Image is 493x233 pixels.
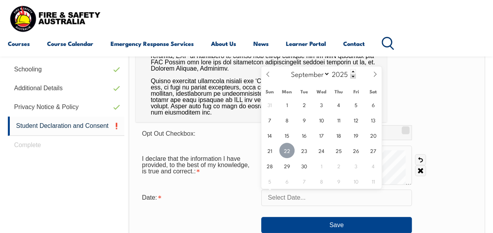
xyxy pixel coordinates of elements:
[314,127,329,143] span: September 17, 2025
[330,89,347,94] span: Thu
[8,98,124,116] a: Privacy Notice & Policy
[279,173,295,189] span: October 6, 2025
[261,89,278,94] span: Sun
[279,158,295,173] span: September 29, 2025
[366,127,381,143] span: September 20, 2025
[8,116,124,136] a: Student Declaration and Consent
[330,69,356,78] input: Year
[366,158,381,173] span: October 4, 2025
[314,97,329,112] span: September 3, 2025
[314,112,329,127] span: September 10, 2025
[262,112,277,127] span: September 7, 2025
[297,97,312,112] span: September 2, 2025
[279,143,295,158] span: September 22, 2025
[347,89,365,94] span: Fri
[297,173,312,189] span: October 7, 2025
[366,143,381,158] span: September 27, 2025
[8,34,30,53] a: Courses
[47,34,93,53] a: Course Calendar
[261,189,412,206] input: Select Date...
[136,151,261,179] div: I declare that the information I have provided, to the best of my knowledge, is true and correct....
[279,97,295,112] span: September 1, 2025
[348,143,364,158] span: September 26, 2025
[364,89,382,94] span: Sat
[331,158,346,173] span: October 2, 2025
[331,143,346,158] span: September 25, 2025
[348,173,364,189] span: October 10, 2025
[8,79,124,98] a: Additional Details
[331,173,346,189] span: October 9, 2025
[278,89,296,94] span: Mon
[366,97,381,112] span: September 6, 2025
[111,34,194,53] a: Emergency Response Services
[142,130,195,137] span: Opt Out Checkbox:
[415,154,426,165] a: Undo
[297,143,312,158] span: September 23, 2025
[348,158,364,173] span: October 3, 2025
[211,34,236,53] a: About Us
[348,97,364,112] span: September 5, 2025
[313,89,330,94] span: Wed
[8,60,124,79] a: Schooling
[366,173,381,189] span: October 11, 2025
[279,112,295,127] span: September 8, 2025
[287,69,330,79] select: Month
[286,34,326,53] a: Learner Portal
[136,190,261,205] div: Date is required.
[343,34,365,53] a: Contact
[348,127,364,143] span: September 19, 2025
[261,217,412,233] button: Save
[366,112,381,127] span: September 13, 2025
[331,97,346,112] span: September 4, 2025
[348,112,364,127] span: September 12, 2025
[331,112,346,127] span: September 11, 2025
[331,127,346,143] span: September 18, 2025
[297,112,312,127] span: September 9, 2025
[314,158,329,173] span: October 1, 2025
[262,127,277,143] span: September 14, 2025
[262,158,277,173] span: September 28, 2025
[253,34,269,53] a: News
[262,97,277,112] span: August 31, 2025
[297,127,312,143] span: September 16, 2025
[314,143,329,158] span: September 24, 2025
[262,173,277,189] span: October 5, 2025
[415,165,426,176] a: Clear
[262,143,277,158] span: September 21, 2025
[297,158,312,173] span: September 30, 2025
[279,127,295,143] span: September 15, 2025
[314,173,329,189] span: October 8, 2025
[296,89,313,94] span: Tue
